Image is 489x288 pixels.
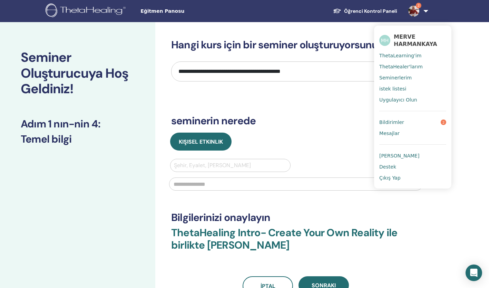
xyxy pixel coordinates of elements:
h3: Hangi kurs için bir seminer oluşturuyorsunuz? [171,39,421,51]
a: Bildirimler2 [379,117,446,128]
span: 2 [416,3,421,8]
img: default.jpg [408,6,419,17]
span: Uygulayıcı Olun [379,97,417,103]
h3: seminerin nerede [171,115,421,127]
font: Öğrenci Kontrol Paneli [344,8,397,14]
a: MHMERVE HARMANKAYA [379,31,446,50]
a: Mesajlar [379,128,446,139]
h2: Seminer Oluşturucuya Hoş Geldiniz! [21,50,135,97]
a: [PERSON_NAME] [379,150,446,161]
h3: Adım 1 nın-nin 4 : [21,118,135,130]
ul: 2 [374,26,451,189]
span: Mesajlar [379,130,400,136]
a: Seminerlerim [379,72,446,83]
img: logo.png [46,3,128,19]
a: istek listesi [379,83,446,94]
span: [PERSON_NAME] [379,153,419,159]
h3: Temel bilgi [21,133,135,145]
span: MH [379,35,390,46]
a: ThetaHealer'larım [379,61,446,72]
span: Bildirimler [379,119,404,125]
h3: Bilgilerinizi onaylayın [171,211,421,224]
span: Seminerlerim [379,75,412,81]
h3: ThetaHealing Intro- Create Your Own Reality ile birlikte [PERSON_NAME] [171,227,421,260]
span: istek listesi [379,86,406,92]
span: Kişisel Etkinlik [179,138,223,145]
img: graduation-cap-white.svg [333,8,341,14]
span: Eğitmen Panosu [140,8,244,15]
button: Kişisel Etkinlik [170,133,232,151]
span: 2 [441,119,446,125]
div: Intercom Messenger'ı açın [466,265,482,281]
a: Öğrenci Kontrol Paneli [327,5,403,18]
span: MERVE HARMANKAYA [394,33,446,48]
a: Destek [379,161,446,172]
span: Destek [379,164,396,170]
span: ThetaLearning'im [379,52,421,59]
span: Çıkış Yap [379,175,401,181]
a: Uygulayıcı Olun [379,94,446,105]
a: ThetaLearning'im [379,50,446,61]
span: ThetaHealer'larım [379,64,423,70]
a: Çıkış Yap [379,172,446,183]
